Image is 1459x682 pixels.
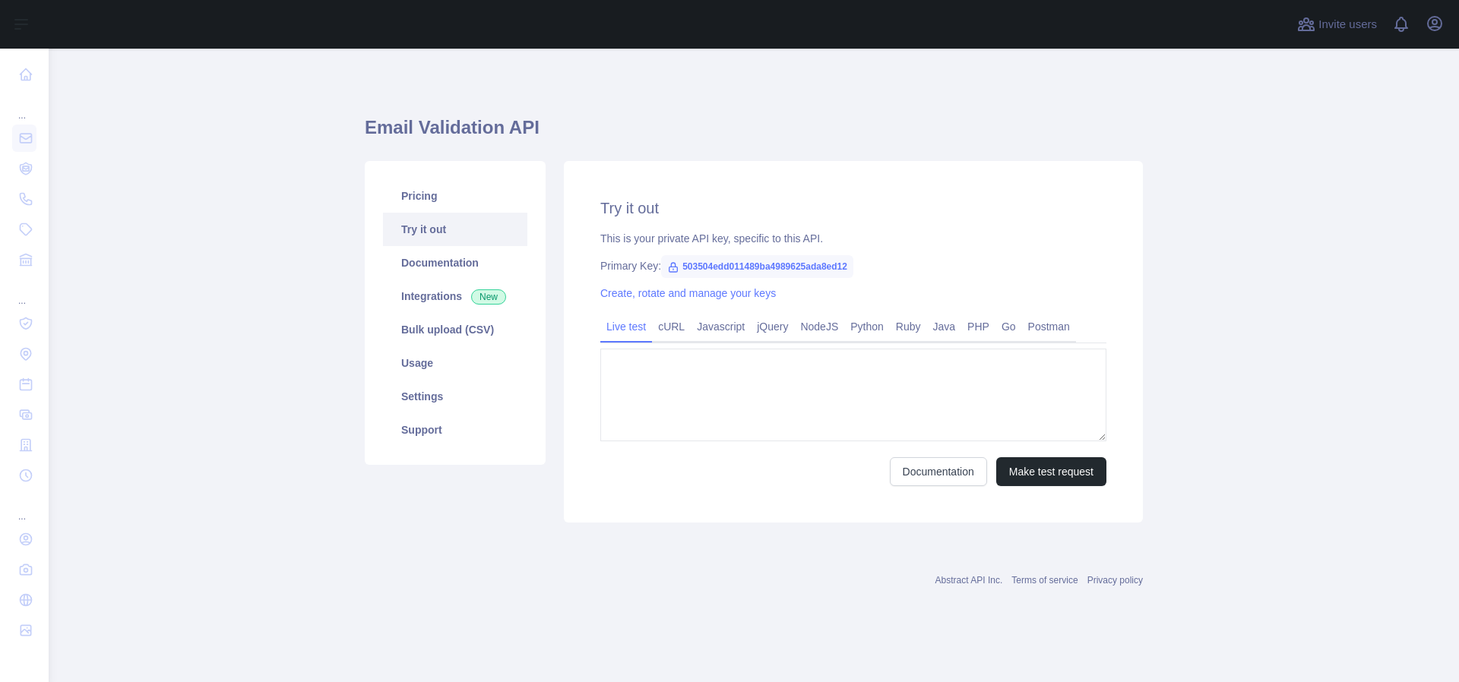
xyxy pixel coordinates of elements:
[1022,314,1076,339] a: Postman
[383,279,527,313] a: Integrations New
[927,314,962,339] a: Java
[383,246,527,279] a: Documentation
[844,314,890,339] a: Python
[383,179,527,213] a: Pricing
[1011,575,1078,586] a: Terms of service
[890,314,927,339] a: Ruby
[600,287,776,299] a: Create, rotate and manage your keys
[471,289,506,305] span: New
[1318,16,1377,33] span: Invite users
[935,575,1003,586] a: Abstract API Inc.
[661,255,853,278] span: 503504edd011489ba4989625ada8ed12
[600,231,1106,246] div: This is your private API key, specific to this API.
[600,197,1106,219] h2: Try it out
[890,457,987,486] a: Documentation
[1294,12,1380,36] button: Invite users
[652,314,691,339] a: cURL
[751,314,794,339] a: jQuery
[383,380,527,413] a: Settings
[365,115,1143,152] h1: Email Validation API
[794,314,844,339] a: NodeJS
[1087,575,1143,586] a: Privacy policy
[600,258,1106,273] div: Primary Key:
[12,492,36,523] div: ...
[383,313,527,346] a: Bulk upload (CSV)
[383,346,527,380] a: Usage
[691,314,751,339] a: Javascript
[383,413,527,447] a: Support
[12,91,36,122] div: ...
[995,314,1022,339] a: Go
[961,314,995,339] a: PHP
[996,457,1106,486] button: Make test request
[600,314,652,339] a: Live test
[12,276,36,307] div: ...
[383,213,527,246] a: Try it out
